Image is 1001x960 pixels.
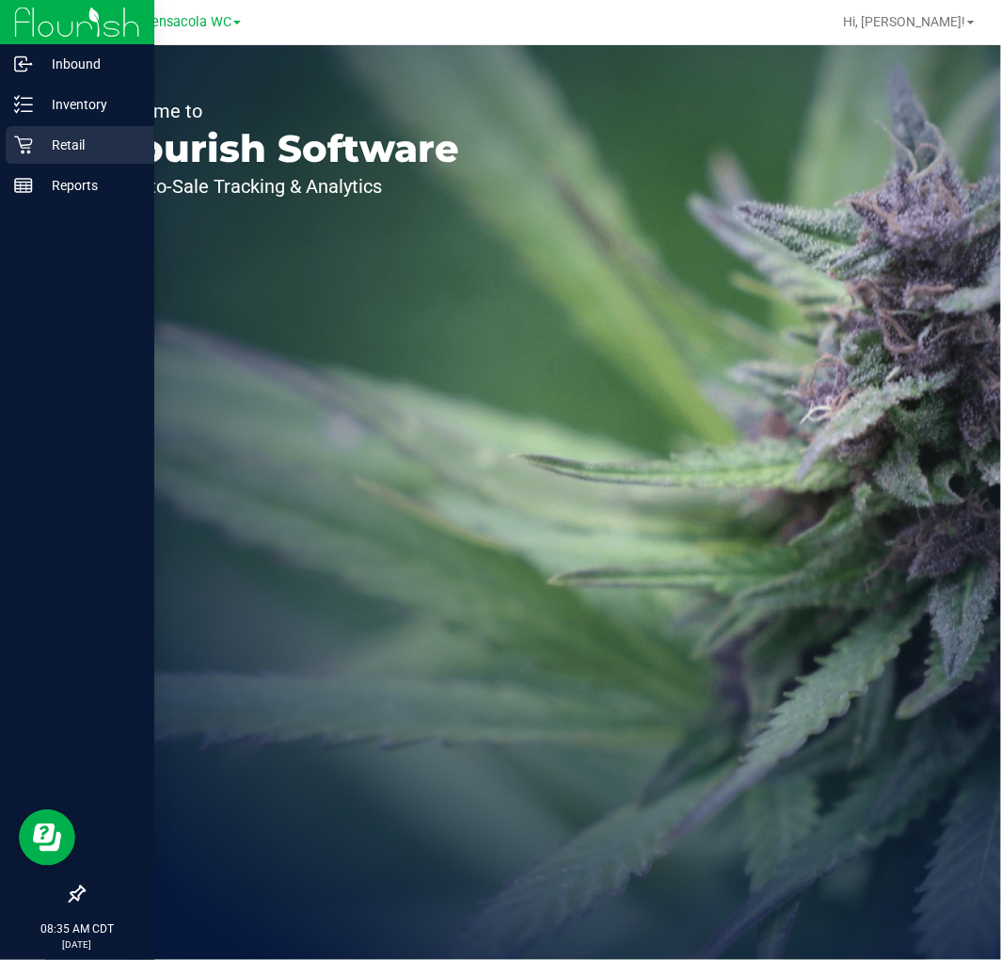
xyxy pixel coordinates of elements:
p: Reports [33,174,146,197]
inline-svg: Reports [14,176,33,195]
span: Hi, [PERSON_NAME]! [843,14,965,29]
p: Inbound [33,53,146,75]
p: [DATE] [8,937,146,952]
inline-svg: Inventory [14,95,33,114]
p: Retail [33,134,146,156]
iframe: Resource center [19,809,75,866]
p: Seed-to-Sale Tracking & Analytics [102,177,459,196]
p: Inventory [33,93,146,116]
p: 08:35 AM CDT [8,920,146,937]
inline-svg: Retail [14,136,33,154]
inline-svg: Inbound [14,55,33,73]
p: Welcome to [102,102,459,120]
span: Pensacola WC [143,14,231,30]
p: Flourish Software [102,130,459,168]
